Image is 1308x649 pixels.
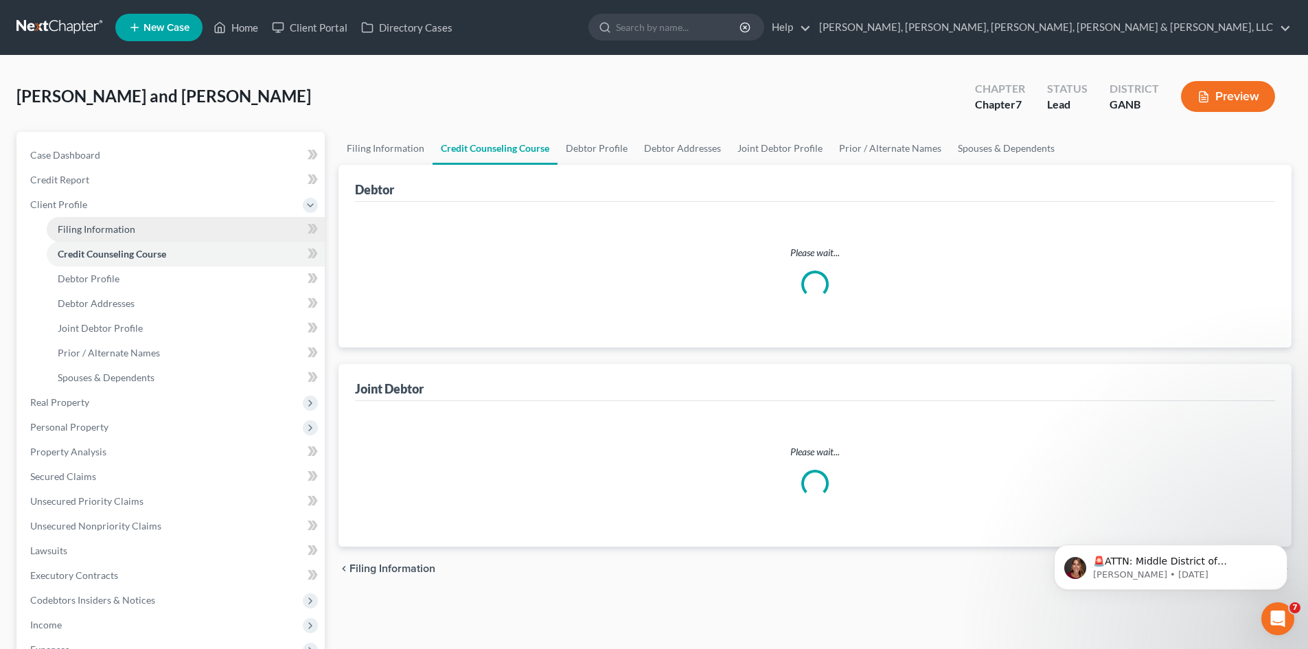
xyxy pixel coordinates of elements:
span: Credit Counseling Course [58,248,166,260]
iframe: Intercom notifications message [1033,516,1308,612]
span: Credit Report [30,174,89,185]
div: Lead [1047,97,1088,113]
a: Spouses & Dependents [47,365,325,390]
span: New Case [144,23,190,33]
button: Preview [1181,81,1275,112]
iframe: Intercom live chat [1261,602,1294,635]
div: Chapter [975,97,1025,113]
a: Unsecured Priority Claims [19,489,325,514]
span: Prior / Alternate Names [58,347,160,358]
a: Debtor Addresses [636,132,729,165]
span: Debtor Addresses [58,297,135,309]
a: Credit Counseling Course [47,242,325,266]
a: Filing Information [339,132,433,165]
a: Joint Debtor Profile [47,316,325,341]
a: Credit Report [19,168,325,192]
a: Home [207,15,265,40]
a: Secured Claims [19,464,325,489]
a: Prior / Alternate Names [831,132,950,165]
a: Joint Debtor Profile [729,132,831,165]
span: Filing Information [58,223,135,235]
span: 7 [1016,98,1022,111]
span: Unsecured Priority Claims [30,495,144,507]
a: Executory Contracts [19,563,325,588]
span: Debtor Profile [58,273,119,284]
span: Personal Property [30,421,108,433]
a: Filing Information [47,217,325,242]
span: Secured Claims [30,470,96,482]
i: chevron_left [339,563,349,574]
div: GANB [1110,97,1159,113]
span: Unsecured Nonpriority Claims [30,520,161,532]
button: chevron_left Filing Information [339,563,435,574]
span: Real Property [30,396,89,408]
span: [PERSON_NAME] and [PERSON_NAME] [16,86,311,106]
div: Chapter [975,81,1025,97]
span: Codebtors Insiders & Notices [30,594,155,606]
span: 7 [1289,602,1300,613]
a: Debtor Profile [47,266,325,291]
span: Client Profile [30,198,87,210]
a: Debtor Profile [558,132,636,165]
a: Help [765,15,811,40]
a: Client Portal [265,15,354,40]
span: Lawsuits [30,545,67,556]
a: Debtor Addresses [47,291,325,316]
div: Joint Debtor [355,380,424,397]
a: [PERSON_NAME], [PERSON_NAME], [PERSON_NAME], [PERSON_NAME] & [PERSON_NAME], LLC [812,15,1291,40]
span: Executory Contracts [30,569,118,581]
a: Spouses & Dependents [950,132,1063,165]
p: Please wait... [366,246,1264,260]
a: Property Analysis [19,440,325,464]
span: Filing Information [349,563,435,574]
input: Search by name... [616,14,742,40]
div: Status [1047,81,1088,97]
div: Debtor [355,181,394,198]
a: Lawsuits [19,538,325,563]
span: Spouses & Dependents [58,372,154,383]
a: Credit Counseling Course [433,132,558,165]
span: Joint Debtor Profile [58,322,143,334]
a: Prior / Alternate Names [47,341,325,365]
span: Property Analysis [30,446,106,457]
span: Income [30,619,62,630]
a: Directory Cases [354,15,459,40]
div: District [1110,81,1159,97]
a: Case Dashboard [19,143,325,168]
span: Case Dashboard [30,149,100,161]
a: Unsecured Nonpriority Claims [19,514,325,538]
p: Please wait... [366,445,1264,459]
